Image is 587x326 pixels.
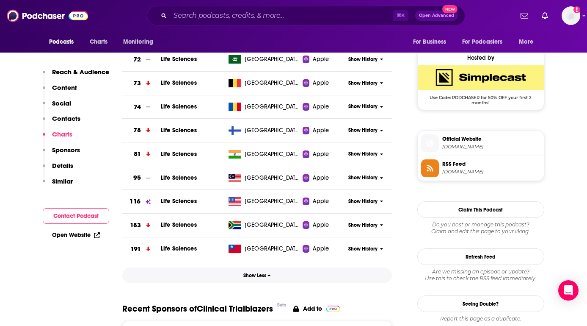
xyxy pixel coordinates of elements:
button: Details [43,162,73,177]
button: Show History [345,127,386,134]
p: Sponsors [52,146,80,154]
a: Show notifications dropdown [517,8,532,23]
span: Apple [313,79,329,87]
a: Add to [293,304,340,314]
span: United States [245,197,300,206]
a: 73 [122,72,161,95]
a: 95 [122,166,161,189]
span: Apple [313,103,329,111]
span: Apple [313,126,329,135]
a: Apple [303,245,345,253]
span: Life Sciences [161,198,197,205]
a: Charts [84,34,113,50]
h3: 191 [130,244,141,254]
a: Apple [303,197,345,206]
a: Life Sciences [161,150,197,158]
svg: Add a profile image [573,6,580,13]
span: feeds.simplecast.com [442,169,540,175]
div: Open Intercom Messenger [558,280,579,301]
a: [GEOGRAPHIC_DATA], [GEOGRAPHIC_DATA] [225,245,303,253]
span: Show Less [243,273,271,279]
a: Life Sciences [161,79,197,86]
span: South Africa [245,221,300,229]
a: Apple [303,103,345,111]
span: Charts [90,36,108,48]
a: Life Sciences [161,221,197,228]
h3: 74 [134,102,141,112]
span: Finland [245,126,300,135]
button: Show History [345,80,386,87]
a: [GEOGRAPHIC_DATA] [225,221,303,229]
button: Sponsors [43,146,80,162]
img: SimpleCast Deal: Use Code: PODCHASER for 50% OFF your first 2 months! [418,65,544,90]
a: 183 [122,214,161,237]
p: Reach & Audience [52,68,109,76]
div: Claim and edit this page to your liking. [417,221,544,235]
a: 81 [122,142,161,166]
button: open menu [457,34,515,50]
span: Use Code: PODCHASER for 50% OFF your first 2 months! [418,90,544,106]
button: Content [43,84,77,99]
span: Show History [348,127,378,134]
span: Life Sciences [161,245,197,252]
span: Monitoring [123,36,153,48]
button: Show History [345,174,386,181]
a: Apple [303,55,345,64]
a: Apple [303,126,345,135]
span: clinical-trialblazers.simplecast.com [442,144,540,150]
div: Report this page as a duplicate. [417,315,544,322]
div: Are we missing an episode or update? Use this to check the RSS feed immediately. [417,268,544,282]
button: Charts [43,130,72,146]
span: Show History [348,56,378,63]
button: open menu [513,34,544,50]
button: Claim This Podcast [417,201,544,218]
button: Show History [345,150,386,158]
span: Open Advanced [419,14,454,18]
button: Show History [345,198,386,205]
input: Search podcasts, credits, & more... [170,9,393,22]
button: open menu [43,34,85,50]
a: Official Website[DOMAIN_NAME] [421,134,540,152]
span: Apple [313,245,329,253]
h3: 116 [130,197,140,206]
div: Search podcasts, credits, & more... [147,6,465,25]
span: For Podcasters [462,36,503,48]
button: Reach & Audience [43,68,109,84]
span: Apple [313,150,329,159]
span: Recent Sponsors of Clinical Trialblazers [122,304,273,314]
span: Show History [348,198,378,205]
a: Life Sciences [161,127,197,134]
span: RSS Feed [442,160,540,168]
a: [GEOGRAPHIC_DATA] [225,55,303,64]
button: Show Less [122,267,392,283]
a: Life Sciences [161,174,197,181]
div: Hosted by [418,54,544,61]
span: Show History [348,103,378,110]
a: 78 [122,119,161,142]
p: Contacts [52,114,80,123]
span: More [519,36,533,48]
span: Malaysia [245,174,300,182]
span: Apple [313,221,329,229]
button: Contacts [43,114,80,130]
span: Do you host or manage this podcast? [417,221,544,228]
span: Show History [348,174,378,181]
button: Social [43,99,71,115]
a: RSS Feed[DOMAIN_NAME] [421,159,540,177]
button: Similar [43,177,73,193]
span: Official Website [442,135,540,143]
span: Romania [245,103,300,111]
span: India [245,150,300,159]
button: Show History [345,245,386,253]
a: [GEOGRAPHIC_DATA] [225,174,303,182]
a: [GEOGRAPHIC_DATA] [225,197,303,206]
a: 72 [122,48,161,71]
h3: 72 [133,55,141,64]
a: Open Website [52,231,100,239]
span: Life Sciences [161,56,197,63]
span: Belgium [245,79,300,87]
